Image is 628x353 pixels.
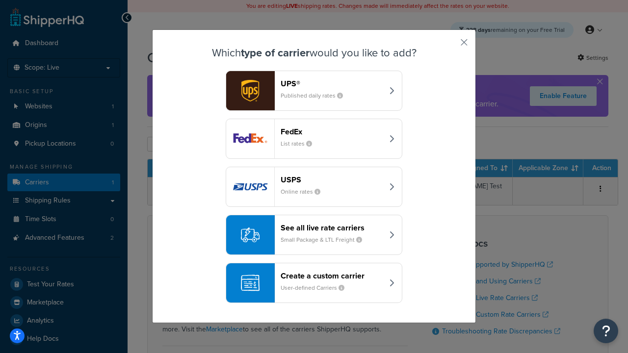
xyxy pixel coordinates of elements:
strong: type of carrier [241,45,310,61]
button: ups logoUPS®Published daily rates [226,71,402,111]
header: USPS [281,175,383,184]
small: User-defined Carriers [281,283,352,292]
header: UPS® [281,79,383,88]
small: Small Package & LTL Freight [281,235,370,244]
img: usps logo [226,167,274,206]
button: Open Resource Center [594,319,618,343]
small: List rates [281,139,320,148]
img: ups logo [226,71,274,110]
button: Create a custom carrierUser-defined Carriers [226,263,402,303]
header: Create a custom carrier [281,271,383,280]
h3: Which would you like to add? [177,47,451,59]
button: fedEx logoFedExList rates [226,119,402,159]
header: FedEx [281,127,383,136]
img: icon-carrier-liverate-becf4550.svg [241,226,260,244]
header: See all live rate carriers [281,223,383,232]
button: See all live rate carriersSmall Package & LTL Freight [226,215,402,255]
img: fedEx logo [226,119,274,158]
img: icon-carrier-custom-c93b8a24.svg [241,274,260,292]
small: Published daily rates [281,91,351,100]
small: Online rates [281,187,328,196]
button: usps logoUSPSOnline rates [226,167,402,207]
